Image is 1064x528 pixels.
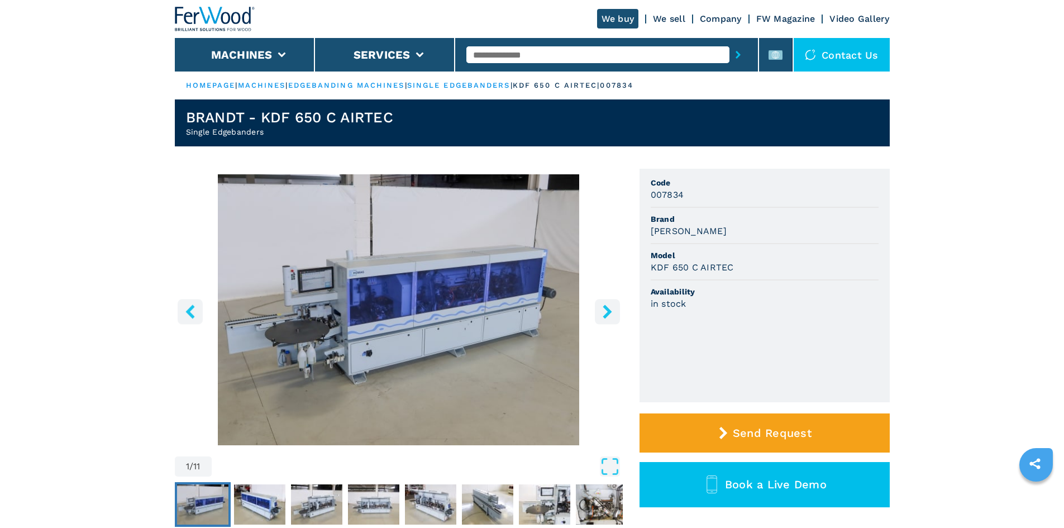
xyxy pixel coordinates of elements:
button: Machines [211,48,273,61]
img: Single Edgebanders BRANDT KDF 650 C AIRTEC [175,174,623,445]
a: single edgebanders [407,81,510,89]
a: We sell [653,13,685,24]
img: 2d4c6611ac03110c138f832298ad239a [348,484,399,525]
a: Company [700,13,742,24]
button: Go to Slide 4 [346,482,402,527]
a: We buy [597,9,639,28]
h3: KDF 650 C AIRTEC [651,261,734,274]
img: 14d99b7608c7566936a10b9843457ef1 [519,484,570,525]
a: edgebanding machines [288,81,405,89]
a: HOMEPAGE [186,81,236,89]
img: 6cb82b40284261610f82444eec0c03fa [405,484,456,525]
span: 11 [193,462,201,471]
img: 88e0c05fd41ebad531bd4f999d3c5ebc [291,484,342,525]
img: Contact us [805,49,816,60]
img: e6dd5ec9874baff2337fdc8f7c829d2d [234,484,285,525]
nav: Thumbnail Navigation [175,482,623,527]
div: Go to Slide 1 [175,174,623,445]
span: 1 [186,462,189,471]
div: Contact us [794,38,890,72]
button: Go to Slide 3 [289,482,345,527]
span: Send Request [733,426,812,440]
button: Open Fullscreen [214,456,620,477]
button: Go to Slide 5 [403,482,459,527]
span: Availability [651,286,879,297]
button: Go to Slide 1 [175,482,231,527]
button: Go to Slide 8 [574,482,629,527]
img: 5718bf1d37094ca73069ff7d144f6f95 [576,484,627,525]
span: Brand [651,213,879,225]
button: left-button [178,299,203,324]
p: 007834 [600,80,633,91]
button: Send Request [640,413,890,453]
a: FW Magazine [756,13,815,24]
span: | [510,81,513,89]
button: submit-button [729,42,747,68]
h1: BRANDT - KDF 650 C AIRTEC [186,108,393,126]
button: Go to Slide 7 [517,482,572,527]
span: Model [651,250,879,261]
img: 52f4575fa2997d5d4d046c867e1ff6ff [177,484,228,525]
img: db1501bc3b3ef8e031d535ff5ade41aa [462,484,513,525]
h2: Single Edgebanders [186,126,393,137]
button: right-button [595,299,620,324]
button: Go to Slide 2 [232,482,288,527]
button: Book a Live Demo [640,462,890,507]
h3: 007834 [651,188,684,201]
p: kdf 650 c airtec | [513,80,600,91]
h3: [PERSON_NAME] [651,225,727,237]
img: Ferwood [175,7,255,31]
a: sharethis [1021,450,1049,478]
span: / [189,462,193,471]
span: Book a Live Demo [725,478,827,491]
button: Services [354,48,411,61]
iframe: Chat [1017,478,1056,520]
h3: in stock [651,297,686,310]
span: Code [651,177,879,188]
span: | [405,81,407,89]
span: | [235,81,237,89]
a: Video Gallery [829,13,889,24]
a: machines [238,81,286,89]
button: Go to Slide 6 [460,482,516,527]
span: | [285,81,288,89]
